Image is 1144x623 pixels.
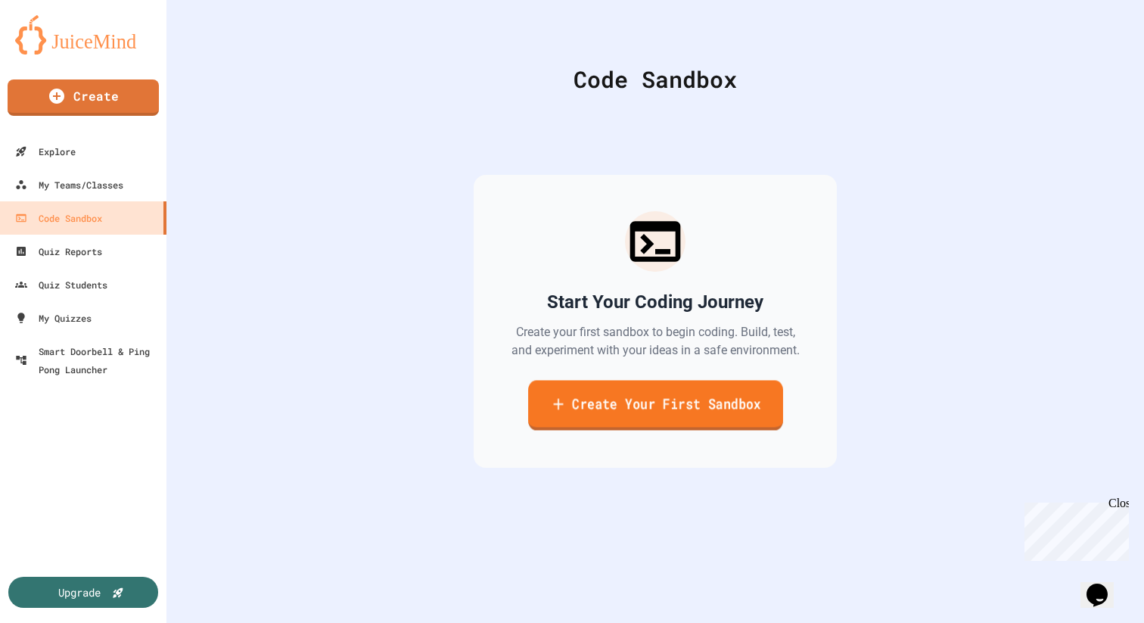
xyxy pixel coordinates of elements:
[8,79,159,116] a: Create
[1018,497,1129,561] iframe: chat widget
[510,323,800,360] p: Create your first sandbox to begin coding. Build, test, and experiment with your ideas in a safe ...
[15,176,123,194] div: My Teams/Classes
[204,62,1106,96] div: Code Sandbox
[58,584,101,600] div: Upgrade
[15,209,102,227] div: Code Sandbox
[15,309,92,327] div: My Quizzes
[1080,562,1129,608] iframe: chat widget
[15,276,107,294] div: Quiz Students
[15,15,151,55] img: logo-orange.svg
[15,242,102,260] div: Quiz Reports
[528,380,783,430] a: Create Your First Sandbox
[547,290,763,314] h2: Start Your Coding Journey
[6,6,104,96] div: Chat with us now!Close
[15,342,160,378] div: Smart Doorbell & Ping Pong Launcher
[15,142,76,160] div: Explore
